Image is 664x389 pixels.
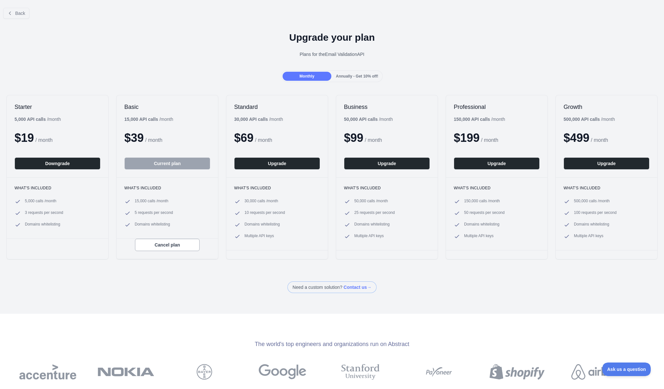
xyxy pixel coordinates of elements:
[344,116,393,122] div: / month
[344,117,378,122] b: 50,000 API calls
[602,363,651,376] iframe: Toggle Customer Support
[234,116,283,122] div: / month
[234,117,268,122] b: 30,000 API calls
[454,116,505,122] div: / month
[344,103,430,111] h2: Business
[454,103,540,111] h2: Professional
[234,103,320,111] h2: Standard
[454,117,490,122] b: 150,000 API calls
